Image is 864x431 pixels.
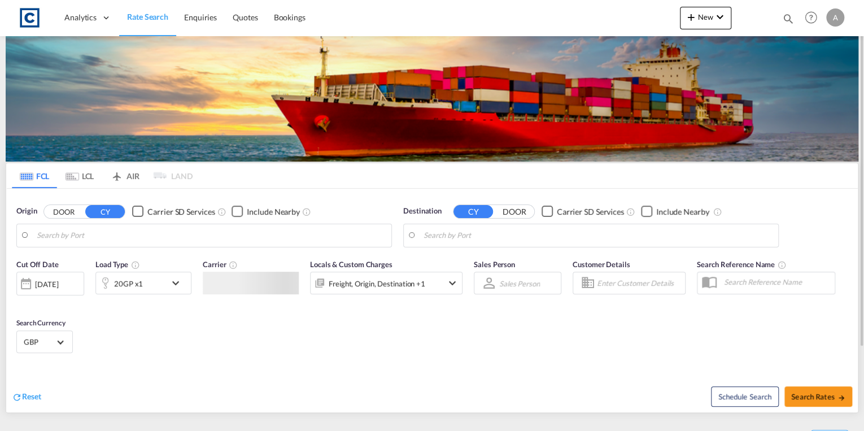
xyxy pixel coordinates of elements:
md-tab-item: LCL [57,163,102,188]
md-icon: Your search will be saved by the below given name [778,260,787,269]
div: Help [801,8,826,28]
md-icon: icon-chevron-down [446,276,459,290]
input: Search Reference Name [718,273,835,290]
div: Carrier SD Services [147,206,215,217]
md-select: Select Currency: £ GBPUnited Kingdom Pound [23,334,67,350]
button: DOOR [44,205,84,218]
md-checkbox: Checkbox No Ink [542,206,624,217]
div: 20GP x1icon-chevron-down [95,272,191,294]
span: GBP [24,337,55,347]
button: Search Ratesicon-arrow-right [784,386,852,407]
span: Enquiries [184,12,217,22]
div: icon-refreshReset [12,391,41,403]
md-icon: icon-information-outline [131,260,140,269]
span: Carrier [203,260,238,269]
md-icon: Unchecked: Search for CY (Container Yard) services for all selected carriers.Checked : Search for... [217,207,226,216]
md-icon: icon-magnify [782,12,795,25]
span: Rate Search [127,12,168,21]
div: [DATE] [16,272,84,295]
span: Locals & Custom Charges [310,260,392,269]
span: Destination [403,206,442,217]
div: A [826,8,844,27]
button: CY [85,205,125,218]
md-datepicker: Select [16,294,25,310]
span: Help [801,8,821,27]
div: Freight Origin Destination Factory Stuffing [329,276,425,291]
md-icon: Unchecked: Search for CY (Container Yard) services for all selected carriers.Checked : Search for... [626,207,635,216]
div: Carrier SD Services [557,206,624,217]
div: 20GP x1 [114,276,143,291]
button: icon-plus 400-fgNewicon-chevron-down [680,7,731,29]
span: Reset [22,391,41,401]
md-icon: icon-arrow-right [837,394,845,402]
md-icon: Unchecked: Ignores neighbouring ports when fetching rates.Checked : Includes neighbouring ports w... [302,207,311,216]
span: Customer Details [573,260,630,269]
span: Sales Person [474,260,515,269]
span: New [684,12,727,21]
div: icon-magnify [782,12,795,29]
div: Include Nearby [656,206,709,217]
span: Bookings [274,12,306,22]
div: Include Nearby [247,206,300,217]
md-checkbox: Checkbox No Ink [232,206,300,217]
md-icon: The selected Trucker/Carrierwill be displayed in the rate results If the rates are from another f... [229,260,238,269]
md-icon: icon-plus 400-fg [684,10,698,24]
button: CY [453,205,493,218]
span: Search Currency [16,319,66,327]
span: Search Reference Name [697,260,787,269]
input: Search by Port [37,227,386,244]
img: 1fdb9190129311efbfaf67cbb4249bed.jpeg [17,5,42,31]
md-icon: Unchecked: Ignores neighbouring ports when fetching rates.Checked : Includes neighbouring ports w... [713,207,722,216]
img: LCL+%26+FCL+BACKGROUND.png [6,36,858,162]
md-tab-item: FCL [12,163,57,188]
span: Cut Off Date [16,260,59,269]
md-icon: icon-airplane [110,169,124,178]
md-pagination-wrapper: Use the left and right arrow keys to navigate between tabs [12,163,193,188]
input: Enter Customer Details [597,275,682,291]
span: Search Rates [791,392,845,401]
md-checkbox: Checkbox No Ink [641,206,709,217]
md-select: Sales Person [498,275,541,291]
md-checkbox: Checkbox No Ink [132,206,215,217]
md-tab-item: AIR [102,163,147,188]
input: Search by Port [424,227,773,244]
md-icon: icon-chevron-down [169,276,188,290]
button: DOOR [495,205,534,218]
md-icon: icon-chevron-down [713,10,727,24]
div: Freight Origin Destination Factory Stuffingicon-chevron-down [310,272,462,294]
button: Note: By default Schedule search will only considerorigin ports, destination ports and cut off da... [711,386,779,407]
div: [DATE] [35,279,58,289]
span: Quotes [233,12,258,22]
div: Origin DOOR CY Checkbox No InkUnchecked: Search for CY (Container Yard) services for all selected... [6,189,858,412]
md-icon: icon-refresh [12,392,22,402]
span: Load Type [95,260,140,269]
span: Analytics [64,12,97,23]
span: Origin [16,206,37,217]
